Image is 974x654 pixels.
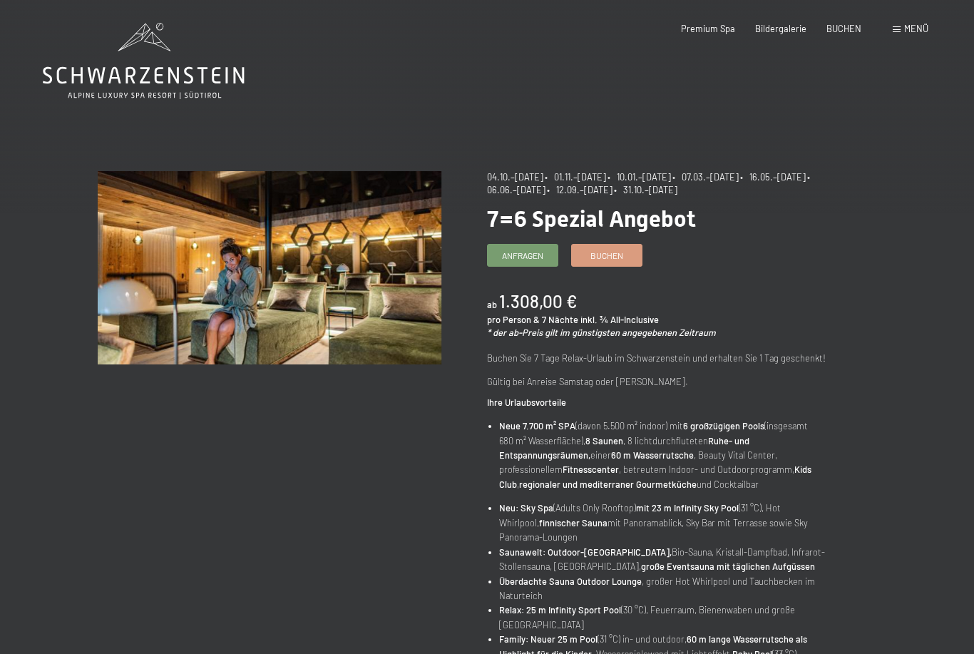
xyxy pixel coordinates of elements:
span: • 10.01.–[DATE] [608,171,671,183]
a: Premium Spa [681,23,735,34]
span: inkl. ¾ All-Inclusive [580,314,659,325]
a: Bildergalerie [755,23,806,34]
span: ab [487,299,497,310]
strong: finnischer Sauna [539,517,608,528]
span: • 12.09.–[DATE] [547,184,612,195]
strong: 60 m Wasserrutsche [611,449,694,461]
strong: regionaler und mediterraner Gourmetküche [519,479,697,490]
span: • 16.05.–[DATE] [740,171,806,183]
span: Buchen [590,250,623,262]
strong: Überdachte Sauna Outdoor Lounge [499,576,642,587]
span: • 07.03.–[DATE] [672,171,739,183]
strong: 6 großzügigen Pools [683,420,764,431]
a: BUCHEN [826,23,861,34]
strong: Neue 7.700 m² SPA [499,420,575,431]
strong: Ruhe- und Entspannungsräumen, [499,435,749,461]
a: Anfragen [488,245,558,266]
p: Gültig bei Anreise Samstag oder [PERSON_NAME]. [487,374,831,389]
li: (30 °C), Feuerraum, Bienenwaben und große [GEOGRAPHIC_DATA] [499,603,831,632]
span: 04.10.–[DATE] [487,171,543,183]
a: Buchen [572,245,642,266]
span: • 01.11.–[DATE] [545,171,606,183]
strong: 8 Saunen [585,435,623,446]
span: Menü [904,23,928,34]
b: 1.308,00 € [499,291,577,312]
img: 7=6 Spezial Angebot [98,171,441,364]
strong: Saunawelt: Outdoor-[GEOGRAPHIC_DATA], [499,546,672,558]
span: 7=6 Spezial Angebot [487,205,696,233]
span: Anfragen [502,250,543,262]
strong: mit 23 m Infinity Sky Pool [636,502,739,514]
strong: Relax: 25 m Infinity Sport Pool [499,604,621,615]
strong: Ihre Urlaubsvorteile [487,397,566,408]
li: , großer Hot Whirlpool und Tauchbecken im Naturteich [499,574,831,603]
strong: Family: Neuer 25 m Pool [499,633,598,645]
p: Buchen Sie 7 Tage Relax-Urlaub im Schwarzenstein und erhalten Sie 1 Tag geschenkt! [487,351,831,365]
span: 7 Nächte [542,314,578,325]
span: • 06.06.–[DATE] [487,171,814,195]
strong: Neu: Sky Spa [499,502,553,514]
span: • 31.10.–[DATE] [614,184,677,195]
li: (davon 5.500 m² indoor) mit (insgesamt 680 m² Wasserfläche), , 8 lichtdurchfluteten einer , Beaut... [499,419,831,491]
strong: Fitnesscenter [563,464,619,475]
strong: Kids Club [499,464,811,489]
em: * der ab-Preis gilt im günstigsten angegebenen Zeitraum [487,327,716,338]
li: Bio-Sauna, Kristall-Dampfbad, Infrarot-Stollensauna, [GEOGRAPHIC_DATA], [499,545,831,574]
strong: große Eventsauna mit täglichen Aufgüssen [641,561,815,572]
li: (Adults Only Rooftop) (31 °C), Hot Whirlpool, mit Panoramablick, Sky Bar mit Terrasse sowie Sky P... [499,501,831,544]
span: pro Person & [487,314,540,325]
